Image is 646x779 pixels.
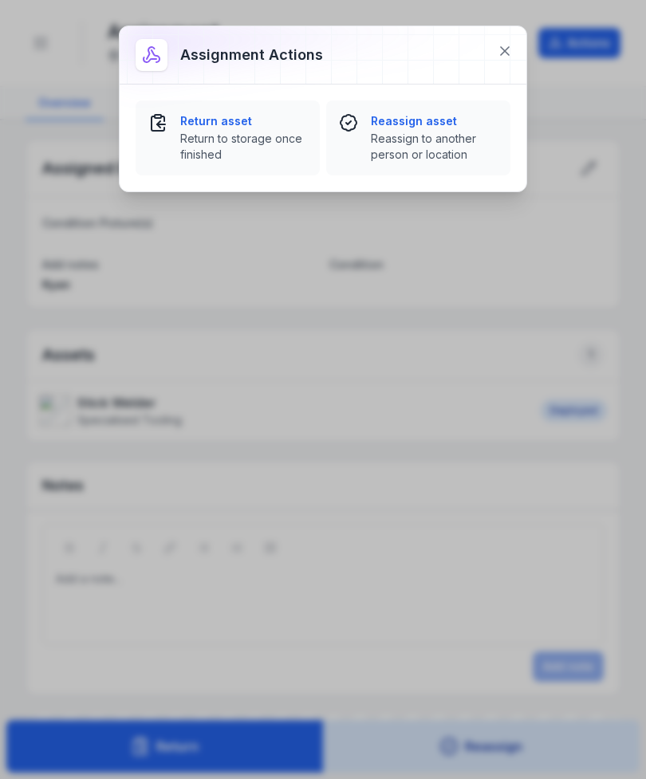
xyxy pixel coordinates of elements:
[180,44,323,66] h3: Assignment actions
[371,131,498,163] span: Reassign to another person or location
[180,131,307,163] span: Return to storage once finished
[326,100,510,175] button: Reassign assetReassign to another person or location
[180,113,307,129] strong: Return asset
[136,100,320,175] button: Return assetReturn to storage once finished
[371,113,498,129] strong: Reassign asset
